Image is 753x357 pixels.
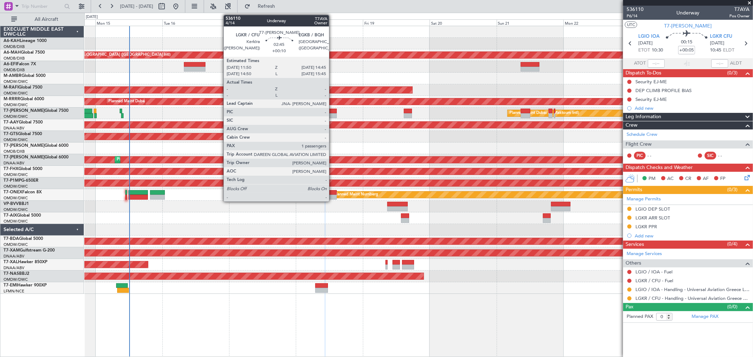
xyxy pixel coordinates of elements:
span: CR [685,175,691,182]
span: A6-EFI [4,62,17,66]
a: OMDW/DWC [4,172,28,177]
div: Thu 18 [296,19,363,26]
a: T7-XALHawker 850XP [4,260,47,264]
div: Sun 21 [497,19,563,26]
span: Pax [626,303,633,311]
a: OMDW/DWC [4,137,28,143]
span: (0/4) [728,240,738,248]
a: T7-P1MPG-650ER [4,178,38,183]
span: T7-[PERSON_NAME] [4,144,44,148]
span: LGIO IOA [639,33,660,40]
span: All Aircraft [18,17,74,22]
a: A6-KAHLineage 1000 [4,39,47,43]
a: T7-GTSGlobal 7500 [4,132,42,136]
div: - - [647,152,663,159]
div: Security EJ-ME [635,79,667,85]
span: A6-KAH [4,39,20,43]
span: Dispatch To-Dos [626,69,661,77]
div: LGIO DEP SLOT [635,206,670,212]
a: Schedule Crew [627,131,657,138]
span: T7-AIX [4,213,17,218]
span: Flight Crew [626,140,652,149]
span: 10:30 [652,47,663,54]
div: - - [718,152,734,159]
a: Manage Permits [627,196,661,203]
span: [DATE] - [DATE] [120,3,153,10]
a: T7-AIXGlobal 5000 [4,213,41,218]
div: Underway [677,10,700,17]
span: ELDT [723,47,734,54]
div: Planned Maint Dubai (Al Maktoum Intl) [108,96,178,107]
span: T7AYA [729,6,749,13]
a: M-RRRRGlobal 6000 [4,97,44,101]
div: Mon 22 [563,19,630,26]
span: Crew [626,121,638,129]
a: OMDW/DWC [4,102,28,108]
span: T7-EMI [4,283,17,288]
div: SIC [705,152,716,159]
span: T7-AAY [4,120,19,125]
span: T7-XAL [4,260,18,264]
a: LGIO / IOA - Fuel [635,269,673,275]
span: FP [720,175,725,182]
span: T7-GTS [4,132,18,136]
span: T7-XAM [4,248,20,253]
a: OMDW/DWC [4,195,28,201]
a: OMDW/DWC [4,207,28,212]
span: Others [626,259,641,267]
span: 536110 [627,6,644,13]
span: LGKR CFU [710,33,732,40]
div: LGKR ARR SLOT [635,215,670,221]
div: Mon 15 [95,19,162,26]
a: OMDB/DXB [4,56,25,61]
a: T7-EMIHawker 900XP [4,283,47,288]
div: [DATE] [86,14,98,20]
a: A6-EFIFalcon 7X [4,62,36,66]
a: OMDW/DWC [4,277,28,282]
span: (0/0) [728,303,738,310]
span: T7-FHX [4,167,18,171]
span: ALDT [730,60,742,67]
span: T7-BDA [4,237,19,241]
a: LGKR / CFU - Fuel [635,278,673,284]
a: A6-MAHGlobal 7500 [4,50,45,55]
div: PIC [634,152,646,159]
span: AF [703,175,709,182]
span: M-RAFI [4,85,18,90]
a: OMDW/DWC [4,114,28,119]
a: Manage PAX [692,313,718,320]
span: T7-[PERSON_NAME] [4,109,44,113]
button: Refresh [241,1,283,12]
a: T7-[PERSON_NAME]Global 6000 [4,144,68,148]
span: [DATE] [639,40,653,47]
a: T7-NASBBJ2 [4,272,29,276]
a: OMDW/DWC [4,242,28,247]
a: OMDW/DWC [4,91,28,96]
a: M-AMBRGlobal 5000 [4,74,46,78]
div: Sat 20 [430,19,496,26]
a: T7-XAMGulfstream G-200 [4,248,55,253]
a: VP-BVVBBJ1 [4,202,29,206]
a: T7-[PERSON_NAME]Global 7500 [4,109,68,113]
div: Add new [635,105,749,111]
div: Planned Maint Nurnberg [334,189,378,200]
div: Add new [635,233,749,239]
a: OMDW/DWC [4,184,28,189]
span: A6-MAH [4,50,21,55]
span: ETOT [639,47,650,54]
button: UTC [625,22,637,28]
span: T7-ONEX [4,190,22,194]
a: DNAA/ABV [4,126,24,131]
div: Planned Maint Dubai (Al Maktoum Intl) [117,155,186,165]
a: LFMN/NCE [4,289,24,294]
button: All Aircraft [8,14,77,25]
span: P6/14 [627,13,644,19]
div: Tue 16 [162,19,229,26]
span: Permits [626,186,642,194]
div: Security EJ-ME [635,96,667,102]
a: DNAA/ABV [4,161,24,166]
div: Wed 17 [229,19,296,26]
span: AC [667,175,674,182]
input: Trip Number [22,1,62,12]
a: T7-ONEXFalcon 8X [4,190,42,194]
